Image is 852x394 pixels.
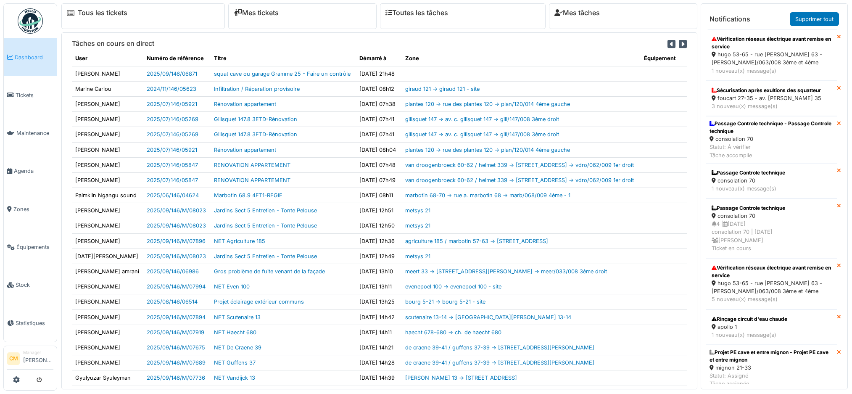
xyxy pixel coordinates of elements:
a: Passage Controle technique - Passage Controle technique consolation 70 Statut: À vérifierTâche ac... [706,116,837,163]
div: Vérification réseaux électrique avant remise en service [712,264,831,279]
td: Marine Cariou [72,81,143,96]
a: 2024/11/146/05623 [147,86,196,92]
a: NET Guffens 37 [214,360,256,366]
a: 2025/09/146/M/08023 [147,222,206,229]
div: 5 nouveau(x) message(s) [712,295,831,303]
a: Toutes les tâches [385,9,448,17]
th: Équipement [641,51,687,66]
a: 2025/09/146/M/07896 [147,238,206,244]
a: bourg 5-21 -> bourg 5-21 - site [405,299,485,305]
td: [PERSON_NAME] [72,325,143,340]
td: [DATE][PERSON_NAME] [72,249,143,264]
div: consolation 70 [712,212,831,220]
a: 2025/09/146/M/07894 [147,314,206,320]
a: Mes tâches [554,9,600,17]
a: Agenda [4,152,57,190]
a: 2025/09/146/06871 [147,71,197,77]
a: Passage Controle technique consolation 70 1 nouveau(x) message(s) [706,163,837,198]
div: Sécurisation après exultions des squatteur [712,87,831,94]
td: [DATE] 21h48 [356,66,402,81]
td: [DATE] 08h11 [356,188,402,203]
td: [DATE] 07h48 [356,157,402,172]
td: [PERSON_NAME] [72,279,143,294]
a: Tickets [4,76,57,114]
td: [DATE] 14h28 [356,355,402,370]
a: scutenaire 13-14 -> [GEOGRAPHIC_DATA][PERSON_NAME] 13-14 [405,314,571,320]
div: Passage Controle technique [712,169,831,177]
a: 2025/07/146/05921 [147,101,197,107]
a: 2025/08/146/06514 [147,299,198,305]
td: Gyulyuzar Syuleyman [72,370,143,386]
td: [DATE] 13h25 [356,294,402,309]
td: [DATE] 13h10 [356,264,402,279]
td: [DATE] 07h49 [356,172,402,188]
a: Gilisquet 147.8 3ETD-Rénovation [214,116,297,122]
td: [PERSON_NAME] [72,294,143,309]
td: [DATE] 14h21 [356,340,402,355]
a: Zones [4,190,57,228]
a: Gilisquet 147.8 3ETD-Rénovation [214,131,297,138]
span: Maintenance [16,129,53,137]
a: 2025/07/146/05269 [147,131,198,138]
a: 2025/09/146/06986 [147,268,199,275]
a: NET Haecht 680 [214,329,256,336]
div: foucart 27-35 - av. [PERSON_NAME] 35 [712,94,831,102]
a: Projet éclairage extérieur communs [214,299,304,305]
a: marbotin 68-70 -> rue a. marbotin 68 -> marb/068/009 4ème - 1 [405,192,570,198]
div: 1 nouveau(x) message(s) [712,67,831,75]
td: [DATE] 13h11 [356,279,402,294]
td: [PERSON_NAME] [72,142,143,157]
a: Marbotin 68.9 4ET1-REGIE [214,192,282,198]
span: Équipements [16,243,53,251]
th: Numéro de référence [143,51,210,66]
a: [PERSON_NAME] 13 -> [STREET_ADDRESS] [405,375,517,381]
th: Démarré à [356,51,402,66]
span: Zones [13,205,53,213]
a: 2025/09/146/M/07736 [147,375,205,381]
a: Mes tickets [234,9,279,17]
a: Jardins Sect 5 Entretien - Tonte Pelouse [214,222,317,229]
a: 2025/07/146/05921 [147,147,197,153]
a: Dashboard [4,38,57,76]
div: Statut: Assigné Tâche assignée [710,372,834,388]
a: giraud 121 -> giraud 121 - site [405,86,480,92]
a: van droogenbroeck 60-62 / helmet 339 -> [STREET_ADDRESS] -> vdro/062/009 1er droit [405,162,634,168]
div: hugo 53-65 - rue [PERSON_NAME] 63 - [PERSON_NAME]/063/008 3ème et 4ème [712,50,831,66]
td: [PERSON_NAME] [72,233,143,249]
div: 1 nouveau(x) message(s) [712,185,831,193]
a: Stock [4,266,57,304]
td: [PERSON_NAME] [72,157,143,172]
a: gilisquet 147 -> av. c. gilisquet 147 -> gili/147/008 3ème droit [405,116,559,122]
a: 2025/09/146/M/07689 [147,360,206,366]
td: [PERSON_NAME] [72,66,143,81]
a: de craene 39-41 / guffens 37-39 -> [STREET_ADDRESS][PERSON_NAME] [405,344,594,351]
span: Stock [16,281,53,289]
a: metsys 21 [405,207,430,214]
a: Gros problème de fuite venant de la façade [214,268,325,275]
td: [PERSON_NAME] [72,355,143,370]
a: metsys 21 [405,253,430,259]
a: 2025/09/146/M/07994 [147,283,206,290]
a: Projet PE cave et entre mignon - Projet PE cave et entre mignon mignon 21-33 Statut: AssignéTâche... [706,345,837,392]
div: Manager [23,349,53,356]
div: consolation 70 [710,135,834,143]
a: Tous les tickets [78,9,127,17]
a: NET Vandijck 13 [214,375,255,381]
td: [PERSON_NAME] [72,340,143,355]
a: CM Manager[PERSON_NAME] [7,349,53,370]
div: Rinçage circuit d'eau chaude [712,315,831,323]
div: hugo 53-65 - rue [PERSON_NAME] 63 - [PERSON_NAME]/063/008 3ème et 4ème [712,279,831,295]
td: [DATE] 12h51 [356,203,402,218]
div: 1 nouveau(x) message(s) [712,331,831,339]
div: apollo 1 [712,323,831,331]
a: metsys 21 [405,222,430,229]
td: [PERSON_NAME] [72,218,143,233]
a: 2025/09/146/M/07675 [147,344,205,351]
span: Agenda [14,167,53,175]
a: van droogenbroeck 60-62 / helmet 339 -> [STREET_ADDRESS] -> vdro/062/009 1er droit [405,177,634,183]
div: 3 nouveau(x) message(s) [712,102,831,110]
td: [DATE] 07h41 [356,112,402,127]
a: gilisquet 147 -> av. c. gilisquet 147 -> gili/147/008 3ème droit [405,131,559,138]
td: [DATE] 12h36 [356,233,402,249]
h6: Tâches en cours en direct [72,40,154,48]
